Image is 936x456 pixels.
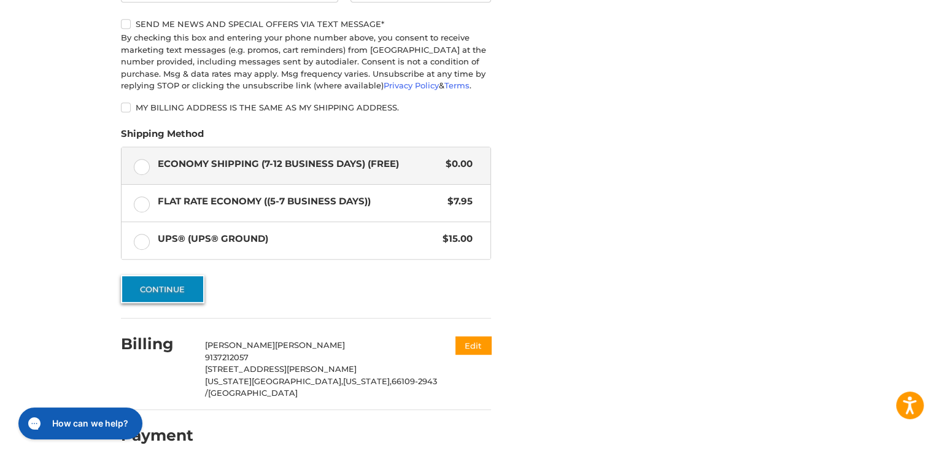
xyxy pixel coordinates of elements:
[158,195,442,209] span: Flat Rate Economy ((5-7 Business Days))
[158,232,437,246] span: UPS® (UPS® Ground)
[121,19,491,29] label: Send me news and special offers via text message*
[343,376,392,386] span: [US_STATE],
[455,336,491,354] button: Edit
[205,352,249,362] span: 9137212057
[158,157,440,171] span: Economy Shipping (7-12 Business Days) (Free)
[121,275,204,303] button: Continue
[436,232,473,246] span: $15.00
[121,102,491,112] label: My billing address is the same as my shipping address.
[835,423,936,456] iframe: Google Customer Reviews
[121,127,204,147] legend: Shipping Method
[439,157,473,171] span: $0.00
[444,80,470,90] a: Terms
[205,376,343,386] span: [US_STATE][GEOGRAPHIC_DATA],
[205,364,357,374] span: [STREET_ADDRESS][PERSON_NAME]
[121,426,193,445] h2: Payment
[12,403,145,444] iframe: Gorgias live chat messenger
[121,334,193,354] h2: Billing
[208,388,298,398] span: [GEOGRAPHIC_DATA]
[275,340,345,350] span: [PERSON_NAME]
[205,340,275,350] span: [PERSON_NAME]
[384,80,439,90] a: Privacy Policy
[441,195,473,209] span: $7.95
[121,32,491,92] div: By checking this box and entering your phone number above, you consent to receive marketing text ...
